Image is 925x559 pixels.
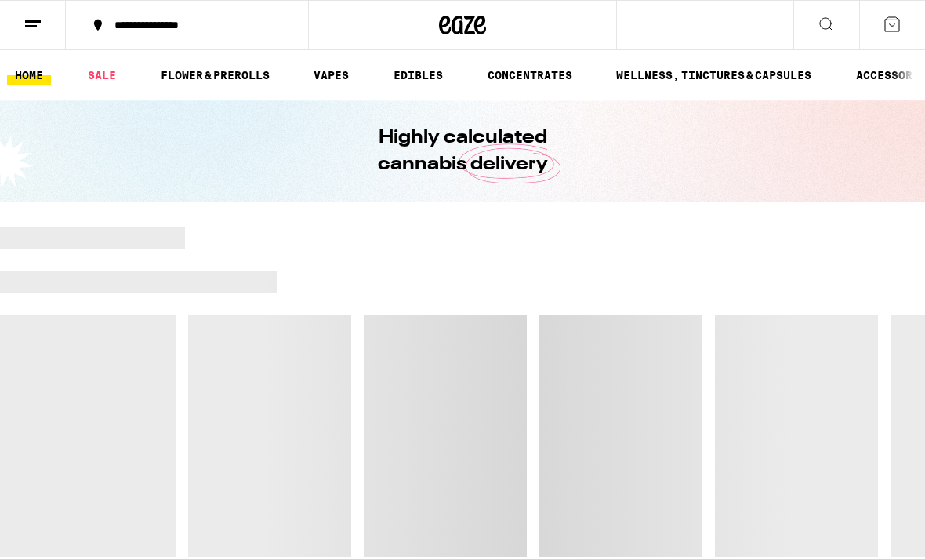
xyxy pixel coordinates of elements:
[80,66,124,85] a: SALE
[7,66,51,85] a: HOME
[306,66,357,85] a: VAPES
[480,66,580,85] a: CONCENTRATES
[386,66,451,85] a: EDIBLES
[608,66,819,85] a: WELLNESS, TINCTURES & CAPSULES
[153,66,277,85] a: FLOWER & PREROLLS
[333,125,592,178] h1: Highly calculated cannabis delivery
